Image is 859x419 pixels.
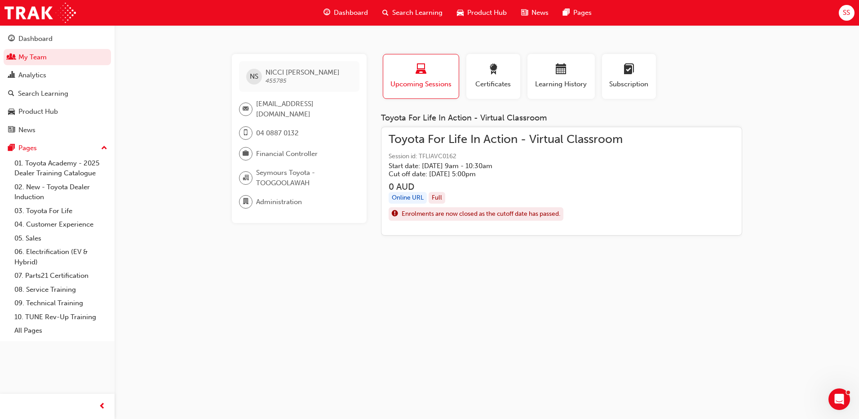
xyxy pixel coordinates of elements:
span: guage-icon [8,35,15,43]
a: Analytics [4,67,111,84]
button: Pages [4,140,111,156]
a: Dashboard [4,31,111,47]
div: Analytics [18,70,46,80]
span: department-icon [243,196,249,208]
a: search-iconSearch Learning [375,4,450,22]
span: search-icon [8,90,14,98]
span: Dashboard [334,8,368,18]
div: Full [429,192,445,204]
span: calendar-icon [556,64,567,76]
span: news-icon [8,126,15,134]
div: Online URL [389,192,427,204]
span: NS [250,71,258,82]
span: News [531,8,549,18]
span: laptop-icon [416,64,426,76]
a: 02. New - Toyota Dealer Induction [11,180,111,204]
span: car-icon [8,108,15,116]
a: 07. Parts21 Certification [11,269,111,283]
a: 03. Toyota For Life [11,204,111,218]
span: chart-icon [8,71,15,80]
img: Trak [4,3,76,23]
span: up-icon [101,143,107,154]
span: prev-icon [99,401,106,412]
div: Product Hub [18,107,58,117]
a: 10. TUNE Rev-Up Training [11,310,111,324]
span: Financial Controller [256,149,318,159]
button: Certificates [466,54,520,99]
a: 09. Technical Training [11,296,111,310]
span: NICCI [PERSON_NAME] [266,68,340,76]
iframe: Intercom live chat [828,388,850,410]
span: Product Hub [467,8,507,18]
div: Dashboard [18,34,53,44]
span: pages-icon [8,144,15,152]
a: All Pages [11,324,111,338]
span: pages-icon [563,7,570,18]
span: Pages [573,8,592,18]
span: guage-icon [323,7,330,18]
div: News [18,125,35,135]
a: Toyota For Life In Action - Virtual ClassroomSession id: TFLIAVC0162Start date: [DATE] 9am - 10:3... [389,134,735,228]
span: Session id: TFLIAVC0162 [389,152,623,162]
span: Administration [256,197,302,207]
button: Upcoming Sessions [383,54,459,99]
a: Product Hub [4,103,111,120]
span: award-icon [488,64,499,76]
span: organisation-icon [243,172,249,184]
a: News [4,122,111,138]
a: My Team [4,49,111,66]
h5: Start date: [DATE] 9am - 10:30am [389,162,608,170]
span: people-icon [8,53,15,62]
span: news-icon [521,7,528,18]
a: 08. Service Training [11,283,111,297]
button: Learning History [527,54,595,99]
span: car-icon [457,7,464,18]
a: Search Learning [4,85,111,102]
span: 04 0887 0132 [256,128,299,138]
span: learningplan-icon [624,64,634,76]
span: Seymours Toyota - TOOGOOLAWAH [256,168,352,188]
div: Toyota For Life In Action - Virtual Classroom [381,113,742,123]
div: Search Learning [18,89,68,99]
a: 05. Sales [11,232,111,245]
span: Subscription [609,79,649,89]
a: car-iconProduct Hub [450,4,514,22]
span: search-icon [382,7,389,18]
a: 06. Electrification (EV & Hybrid) [11,245,111,269]
button: SS [839,5,855,21]
span: Enrolments are now closed as the cutoff date has passed. [402,209,560,219]
span: Learning History [534,79,588,89]
span: 455785 [266,77,287,85]
span: email-icon [243,103,249,115]
span: SS [843,8,850,18]
a: news-iconNews [514,4,556,22]
h5: Cut off date: [DATE] 5:00pm [389,170,608,178]
span: Search Learning [392,8,443,18]
span: Toyota For Life In Action - Virtual Classroom [389,134,623,145]
span: mobile-icon [243,127,249,139]
span: briefcase-icon [243,148,249,160]
a: guage-iconDashboard [316,4,375,22]
div: Pages [18,143,37,153]
button: Subscription [602,54,656,99]
span: [EMAIL_ADDRESS][DOMAIN_NAME] [256,99,352,119]
button: DashboardMy TeamAnalyticsSearch LearningProduct HubNews [4,29,111,140]
a: pages-iconPages [556,4,599,22]
h3: 0 AUD [389,182,623,192]
span: exclaim-icon [392,208,398,220]
span: Upcoming Sessions [390,79,452,89]
a: 04. Customer Experience [11,218,111,232]
a: 01. Toyota Academy - 2025 Dealer Training Catalogue [11,156,111,180]
span: Certificates [473,79,514,89]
